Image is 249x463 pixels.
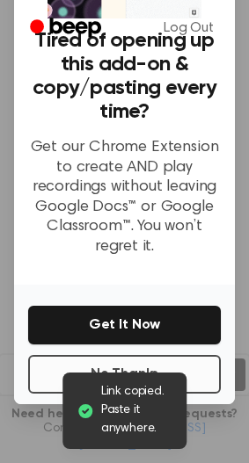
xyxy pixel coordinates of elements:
[28,29,221,124] h3: Tired of opening up this add-on & copy/pasting every time?
[28,138,221,257] p: Get our Chrome Extension to create AND play recordings without leaving Google Docs™ or Google Cla...
[28,355,221,394] button: No Thanks
[18,11,117,46] a: Beep
[28,306,221,344] button: Get It Now
[101,383,173,438] span: Link copied. Paste it anywhere.
[146,7,231,49] a: Log Out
